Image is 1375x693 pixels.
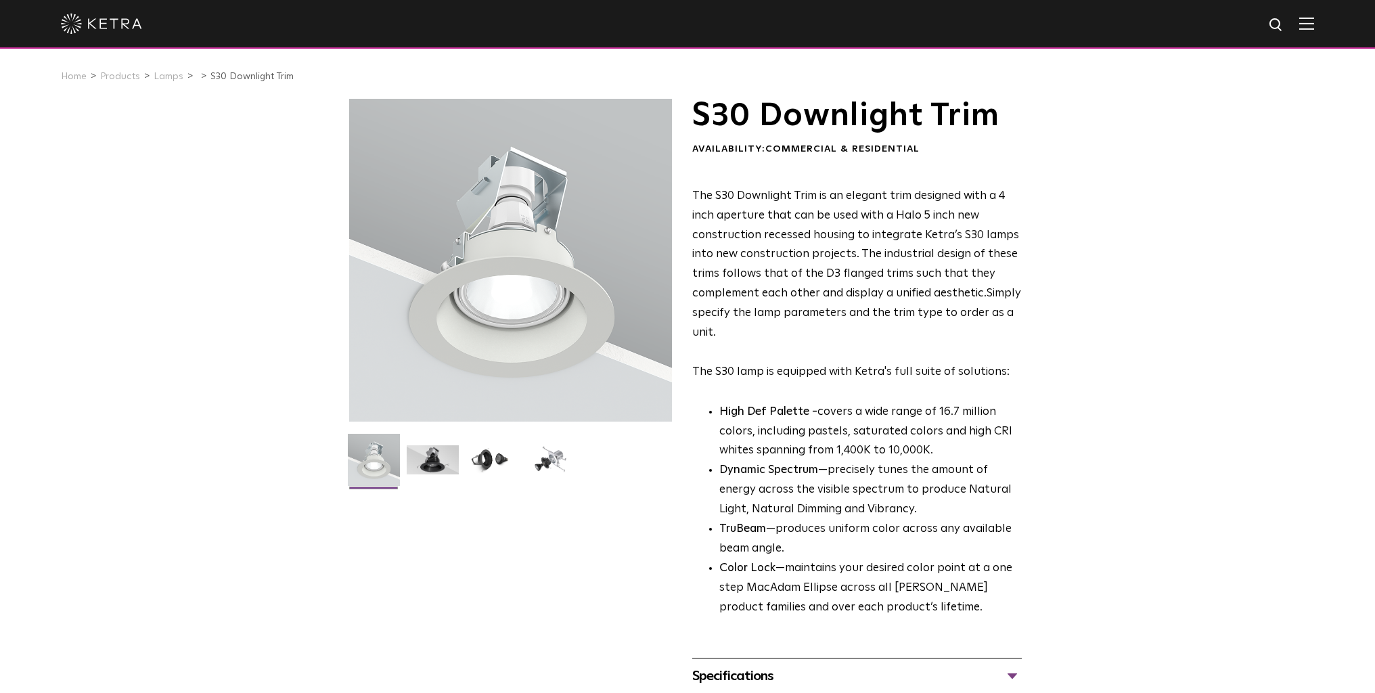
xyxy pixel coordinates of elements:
p: covers a wide range of 16.7 million colors, including pastels, saturated colors and high CRI whit... [719,403,1022,462]
li: —maintains your desired color point at a one step MacAdam Ellipse across all [PERSON_NAME] produc... [719,559,1022,618]
img: ketra-logo-2019-white [61,14,142,34]
img: S30 Halo Downlight_Table Top_Black [466,445,518,485]
img: S30 Halo Downlight_Exploded_Black [524,445,577,485]
span: The S30 Downlight Trim is an elegant trim designed with a 4 inch aperture that can be used with a... [692,190,1019,299]
div: Specifications [692,665,1022,687]
img: Hamburger%20Nav.svg [1299,17,1314,30]
div: Availability: [692,143,1022,156]
li: —precisely tunes the amount of energy across the visible spectrum to produce Natural Light, Natur... [719,461,1022,520]
li: —produces uniform color across any available beam angle. [719,520,1022,559]
a: Home [61,72,87,81]
strong: High Def Palette - [719,406,817,418]
span: Commercial & Residential [765,144,920,154]
strong: Dynamic Spectrum [719,464,818,476]
strong: Color Lock [719,562,775,574]
a: Products [100,72,140,81]
img: search icon [1268,17,1285,34]
h1: S30 Downlight Trim [692,99,1022,133]
span: Simply specify the lamp parameters and the trim type to order as a unit.​ [692,288,1021,338]
a: S30 Downlight Trim [210,72,294,81]
p: The S30 lamp is equipped with Ketra's full suite of solutions: [692,187,1022,382]
img: S30 Halo Downlight_Hero_Black_Gradient [407,445,459,485]
a: Lamps [154,72,183,81]
img: S30-DownlightTrim-2021-Web-Square [348,434,400,496]
strong: TruBeam [719,523,766,535]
